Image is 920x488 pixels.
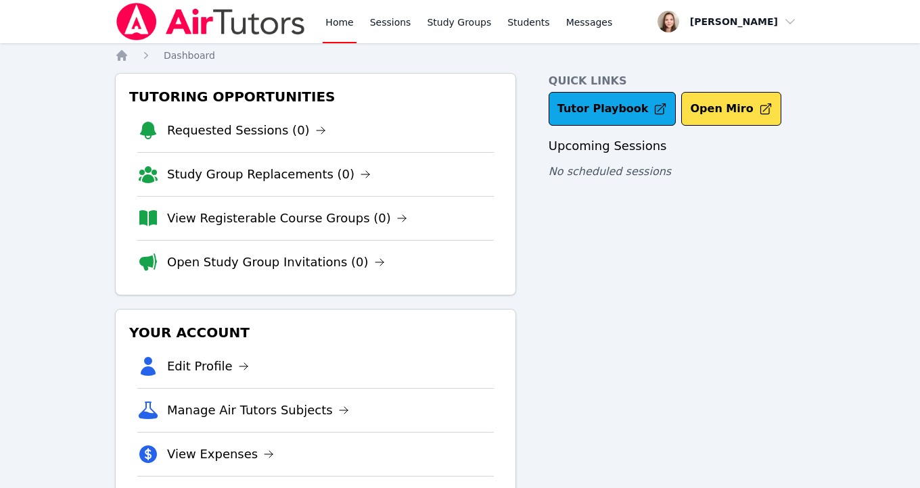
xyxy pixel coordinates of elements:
span: No scheduled sessions [549,165,671,178]
span: Dashboard [164,50,215,61]
img: Air Tutors [115,3,306,41]
a: Manage Air Tutors Subjects [167,401,349,420]
h3: Your Account [127,320,505,345]
h3: Upcoming Sessions [549,137,805,155]
a: Edit Profile [167,357,249,376]
h3: Tutoring Opportunities [127,84,505,109]
a: Study Group Replacements (0) [167,165,371,184]
nav: Breadcrumb [115,49,805,62]
a: Requested Sessions (0) [167,121,326,140]
a: Open Study Group Invitations (0) [167,253,385,272]
h4: Quick Links [549,73,805,89]
a: View Expenses [167,445,274,464]
a: Dashboard [164,49,215,62]
span: Messages [566,16,613,29]
a: View Registerable Course Groups (0) [167,209,407,228]
button: Open Miro [681,92,781,126]
a: Tutor Playbook [549,92,676,126]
